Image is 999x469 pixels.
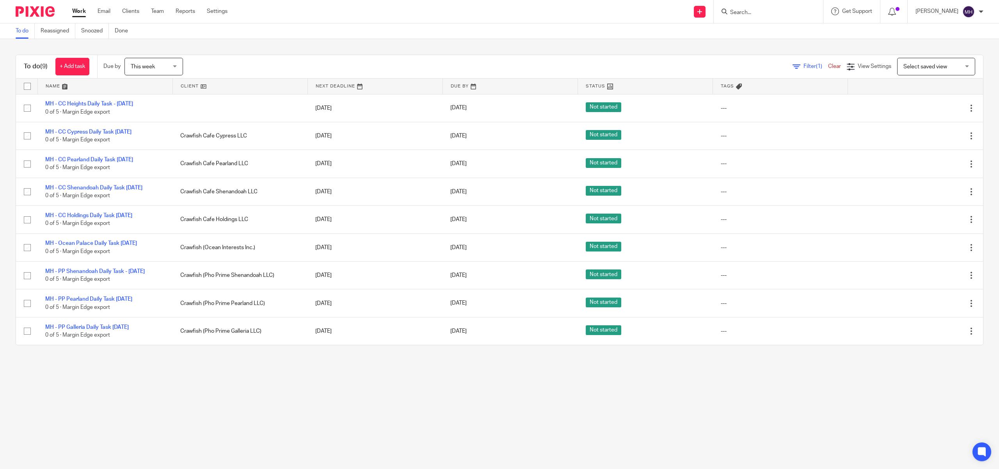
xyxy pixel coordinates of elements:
td: Crawfish (Ocean Interests Inc.) [172,234,308,261]
span: (1) [816,64,822,69]
a: MH - CC Shenandoah Daily Task [DATE] [45,185,142,191]
div: --- [721,132,840,140]
span: Not started [586,242,621,251]
div: --- [721,104,840,112]
img: svg%3E [962,5,975,18]
a: To do [16,23,35,39]
td: [DATE] [308,206,443,234]
div: --- [721,216,840,223]
a: Done [115,23,134,39]
span: Filter [803,64,828,69]
div: --- [721,327,840,335]
a: Team [151,7,164,15]
td: Crawfish Cafe Shenandoah LLC [172,178,308,205]
span: [DATE] [450,301,467,306]
p: [PERSON_NAME] [915,7,958,15]
td: Crawfish (Pho Prime Shenandoah LLC) [172,262,308,289]
span: 0 of 5 · Margin Edge export [45,193,110,198]
a: Work [72,7,86,15]
input: Search [729,9,800,16]
div: --- [721,271,840,279]
div: --- [721,160,840,168]
a: Reassigned [41,23,75,39]
td: [DATE] [308,178,443,205]
td: Crawfish Cafe Holdings LLC [172,206,308,234]
span: [DATE] [450,161,467,166]
a: MH - PP Pearland Daily Task [DATE] [45,296,132,302]
span: Get Support [842,9,872,14]
span: 0 of 5 · Margin Edge export [45,276,110,282]
a: Snoozed [81,23,109,39]
td: Crawfish Cafe Cypress LLC [172,122,308,150]
a: Email [98,7,110,15]
span: View Settings [858,64,891,69]
td: [DATE] [308,317,443,345]
span: 0 of 5 · Margin Edge export [45,332,110,338]
td: [DATE] [308,289,443,317]
a: MH - Ocean Palace Daily Task [DATE] [45,241,137,246]
a: MH - CC Holdings Daily Task [DATE] [45,213,132,218]
span: Not started [586,325,621,335]
td: [DATE] [308,122,443,150]
span: 0 of 5 · Margin Edge export [45,109,110,115]
a: MH - PP Shenandoah Daily Task - [DATE] [45,269,145,274]
div: --- [721,300,840,307]
span: [DATE] [450,217,467,222]
div: --- [721,188,840,196]
a: Clear [828,64,841,69]
p: Due by [103,62,121,70]
img: Pixie [16,6,55,17]
span: Not started [586,158,621,168]
td: [DATE] [308,150,443,178]
a: MH - CC Cypress Daily Task [DATE] [45,129,132,135]
span: This week [131,64,155,70]
a: MH - PP Galleria Daily Task [DATE] [45,325,129,330]
td: [DATE] [308,262,443,289]
a: Settings [207,7,228,15]
span: Tags [721,84,734,88]
td: Crawfish (Pho Prime Pearland LLC) [172,289,308,317]
td: Crawfish (Pho Prime Galleria LLC) [172,317,308,345]
a: Clients [122,7,139,15]
a: + Add task [55,58,89,75]
span: Not started [586,298,621,307]
a: Reports [176,7,195,15]
span: 0 of 5 · Margin Edge export [45,249,110,254]
span: [DATE] [450,105,467,111]
span: 0 of 5 · Margin Edge export [45,137,110,143]
span: Not started [586,130,621,140]
a: MH - CC Pearland Daily Task [DATE] [45,157,133,162]
span: 0 of 5 · Margin Edge export [45,221,110,226]
td: Crawfish Cafe Pearland LLC [172,150,308,178]
span: Select saved view [903,64,947,70]
span: 0 of 5 · Margin Edge export [45,165,110,171]
span: (9) [40,63,48,70]
span: [DATE] [450,189,467,194]
td: [DATE] [308,94,443,122]
span: Not started [586,186,621,196]
span: Not started [586,102,621,112]
span: Not started [586,214,621,223]
div: --- [721,244,840,251]
a: MH - CC Heights Daily Task - [DATE] [45,101,133,107]
h1: To do [24,62,48,71]
span: [DATE] [450,328,467,334]
td: [DATE] [308,234,443,261]
span: [DATE] [450,133,467,139]
span: 0 of 5 · Margin Edge export [45,305,110,310]
span: [DATE] [450,273,467,278]
span: Not started [586,269,621,279]
span: [DATE] [450,245,467,250]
